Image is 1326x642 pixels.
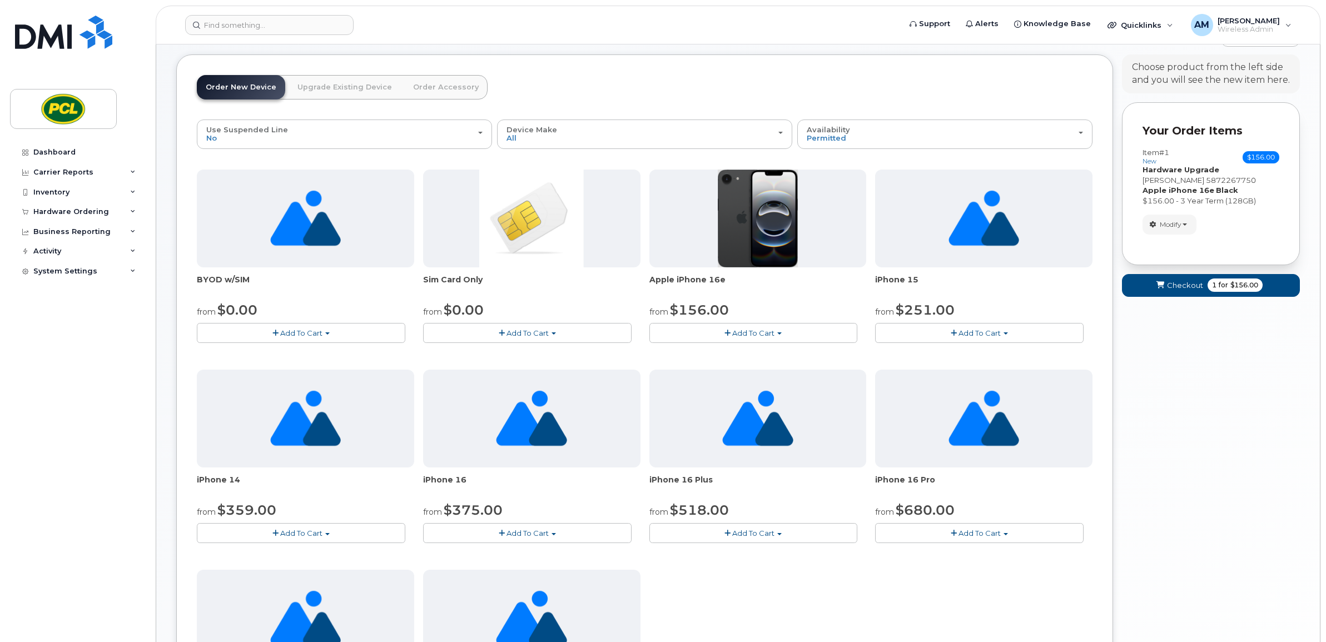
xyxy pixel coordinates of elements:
img: ______________2020-08-11___23.11.32.png [479,170,584,267]
span: Modify [1160,220,1181,230]
span: Add To Cart [280,329,322,337]
a: Order Accessory [404,75,488,99]
strong: Hardware Upgrade [1143,165,1219,174]
span: $156.00 [1230,280,1258,290]
div: Choose product from the left side and you will see the new item here. [1132,61,1290,87]
span: Wireless Admin [1218,25,1280,34]
div: iPhone 15 [875,274,1092,296]
span: Knowledge Base [1024,18,1091,29]
span: Add To Cart [959,529,1001,538]
a: Alerts [958,13,1006,35]
div: Ajay Meena [1183,14,1299,36]
span: Add To Cart [959,329,1001,337]
img: no_image_found-2caef05468ed5679b831cfe6fc140e25e0c280774317ffc20a367ab7fd17291e.png [722,370,793,467]
span: Quicklinks [1121,21,1161,29]
span: $0.00 [444,302,484,318]
img: no_image_found-2caef05468ed5679b831cfe6fc140e25e0c280774317ffc20a367ab7fd17291e.png [270,170,341,267]
button: Availability Permitted [797,120,1092,148]
span: $680.00 [896,502,955,518]
span: No [206,133,217,142]
span: Permitted [807,133,846,142]
button: Add To Cart [197,323,405,342]
strong: Apple iPhone 16e [1143,186,1214,195]
small: new [1143,157,1156,165]
small: from [875,507,894,517]
span: Use Suspended Line [206,125,288,134]
button: Add To Cart [423,323,632,342]
span: $518.00 [670,502,729,518]
div: Sim Card Only [423,274,640,296]
input: Find something... [185,15,354,35]
button: Modify [1143,215,1196,234]
span: 1 [1212,280,1216,290]
button: Add To Cart [875,523,1084,543]
div: BYOD w/SIM [197,274,414,296]
div: Apple iPhone 16e [649,274,867,296]
span: 5872267750 [1206,176,1256,185]
small: from [649,507,668,517]
span: Add To Cart [506,529,549,538]
div: iPhone 16 [423,474,640,496]
span: $251.00 [896,302,955,318]
span: for [1216,280,1230,290]
p: Your Order Items [1143,123,1279,139]
strong: Black [1216,186,1238,195]
span: $359.00 [217,502,276,518]
small: from [197,507,216,517]
span: Add To Cart [506,329,549,337]
button: Add To Cart [423,523,632,543]
img: no_image_found-2caef05468ed5679b831cfe6fc140e25e0c280774317ffc20a367ab7fd17291e.png [496,370,567,467]
span: $156.00 [670,302,729,318]
small: from [649,307,668,317]
img: no_image_found-2caef05468ed5679b831cfe6fc140e25e0c280774317ffc20a367ab7fd17291e.png [948,370,1019,467]
small: from [423,507,442,517]
img: no_image_found-2caef05468ed5679b831cfe6fc140e25e0c280774317ffc20a367ab7fd17291e.png [270,370,341,467]
button: Add To Cart [649,323,858,342]
span: Availability [807,125,850,134]
span: Add To Cart [280,529,322,538]
span: All [506,133,517,142]
button: Use Suspended Line No [197,120,492,148]
span: Device Make [506,125,557,134]
small: from [423,307,442,317]
div: $156.00 - 3 Year Term (128GB) [1143,196,1279,206]
span: AM [1194,18,1209,32]
span: #1 [1159,148,1169,157]
button: Add To Cart [649,523,858,543]
a: Support [902,13,958,35]
span: $0.00 [217,302,257,318]
span: [PERSON_NAME] [1218,16,1280,25]
button: Device Make All [497,120,792,148]
span: $156.00 [1243,151,1279,163]
span: $375.00 [444,502,503,518]
a: Order New Device [197,75,285,99]
small: from [197,307,216,317]
span: Add To Cart [732,329,774,337]
small: from [875,307,894,317]
button: Checkout 1 for $156.00 [1122,274,1300,297]
span: Checkout [1167,280,1203,291]
span: Alerts [975,18,999,29]
button: Add To Cart [197,523,405,543]
div: iPhone 14 [197,474,414,496]
span: Add To Cart [732,529,774,538]
h3: Item [1143,148,1169,165]
div: iPhone 16 Pro [875,474,1092,496]
img: iphone16e.png [718,170,798,267]
img: no_image_found-2caef05468ed5679b831cfe6fc140e25e0c280774317ffc20a367ab7fd17291e.png [948,170,1019,267]
span: [PERSON_NAME] [1143,176,1204,185]
span: Support [919,18,950,29]
div: Quicklinks [1100,14,1181,36]
a: Knowledge Base [1006,13,1099,35]
a: Upgrade Existing Device [289,75,401,99]
button: Add To Cart [875,323,1084,342]
div: iPhone 16 Plus [649,474,867,496]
